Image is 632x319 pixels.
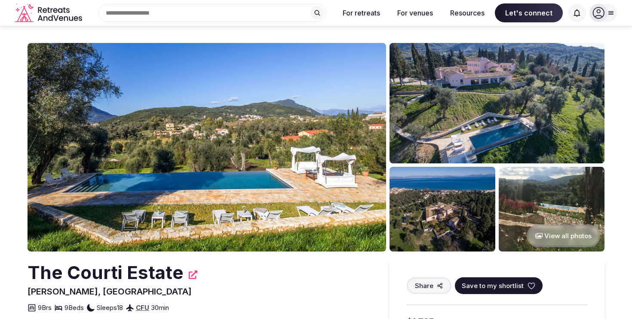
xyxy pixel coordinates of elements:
[97,303,123,312] span: Sleeps 18
[390,167,495,252] img: Venue gallery photo
[407,277,451,294] button: Share
[136,304,149,312] a: CFU
[28,43,386,252] img: Venue cover photo
[527,224,600,247] button: View all photos
[499,167,604,252] img: Venue gallery photo
[462,281,524,290] span: Save to my shortlist
[390,43,604,163] img: Venue gallery photo
[15,3,84,23] a: Visit the homepage
[64,303,84,312] span: 9 Beds
[15,3,84,23] svg: Retreats and Venues company logo
[38,303,52,312] span: 9 Brs
[151,303,169,312] span: 30 min
[390,3,440,22] button: For venues
[415,281,433,290] span: Share
[495,3,563,22] span: Let's connect
[455,277,543,294] button: Save to my shortlist
[443,3,491,22] button: Resources
[28,260,184,285] h2: The Courti Estate
[336,3,387,22] button: For retreats
[28,286,192,297] span: [PERSON_NAME], [GEOGRAPHIC_DATA]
